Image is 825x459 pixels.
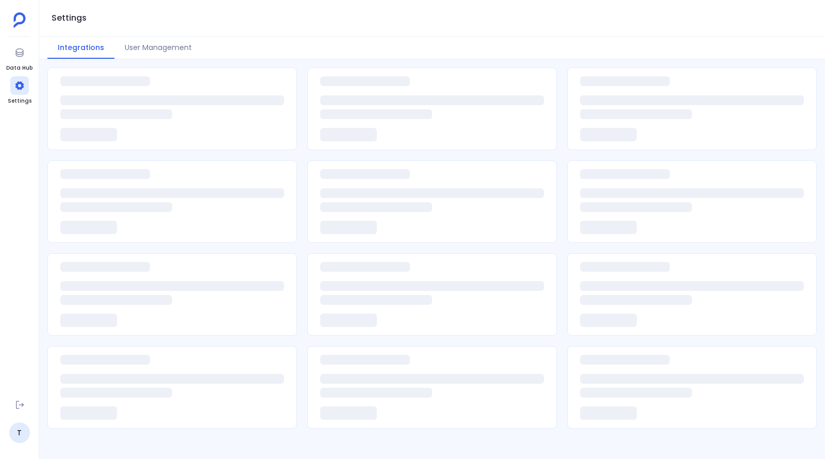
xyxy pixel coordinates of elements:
[13,12,26,28] img: petavue logo
[9,422,30,443] a: T
[52,11,87,25] h1: Settings
[8,97,31,105] span: Settings
[6,43,32,72] a: Data Hub
[47,37,114,59] button: Integrations
[114,37,202,59] button: User Management
[8,76,31,105] a: Settings
[6,64,32,72] span: Data Hub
